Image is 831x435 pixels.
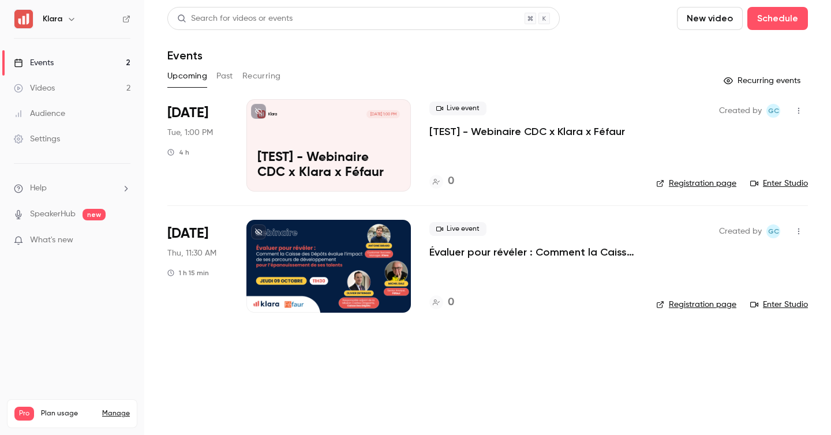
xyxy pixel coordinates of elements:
a: Registration page [656,178,736,189]
button: Recurring events [718,72,808,90]
a: Enter Studio [750,178,808,189]
h4: 0 [448,295,454,310]
span: Giulietta Celada [766,224,780,238]
h4: 0 [448,174,454,189]
a: [TEST] - Webinaire CDC x Klara x FéfaurKlara[DATE] 1:00 PM[TEST] - Webinaire CDC x Klara x Féfaur [246,99,411,192]
span: What's new [30,234,73,246]
a: 0 [429,295,454,310]
div: 1 h 15 min [167,268,209,277]
img: Klara [14,10,33,28]
h1: Events [167,48,203,62]
div: Events [14,57,54,69]
div: Sep 9 Tue, 1:00 PM (Europe/Paris) [167,99,228,192]
a: SpeakerHub [30,208,76,220]
button: Upcoming [167,67,207,85]
a: Manage [102,409,130,418]
span: Tue, 1:00 PM [167,127,213,138]
span: Created by [719,104,762,118]
a: 0 [429,174,454,189]
div: Videos [14,82,55,94]
button: New video [677,7,743,30]
span: Live event [429,222,486,236]
a: Registration page [656,299,736,310]
li: help-dropdown-opener [14,182,130,194]
span: GC [768,224,779,238]
span: Thu, 11:30 AM [167,247,216,259]
span: GC [768,104,779,118]
span: [DATE] [167,104,208,122]
button: Schedule [747,7,808,30]
span: Created by [719,224,762,238]
span: Giulietta Celada [766,104,780,118]
button: Past [216,67,233,85]
a: [TEST] - Webinaire CDC x Klara x Féfaur [429,125,625,138]
span: Pro [14,407,34,421]
p: [TEST] - Webinaire CDC x Klara x Féfaur [257,151,400,181]
div: Search for videos or events [177,13,293,25]
div: Oct 9 Thu, 11:30 AM (Europe/Paris) [167,220,228,312]
span: [DATE] [167,224,208,243]
button: Recurring [242,67,281,85]
span: Plan usage [41,409,95,418]
div: Settings [14,133,60,145]
span: Live event [429,102,486,115]
span: Help [30,182,47,194]
span: [DATE] 1:00 PM [366,110,399,118]
a: Enter Studio [750,299,808,310]
a: Évaluer pour révéler : Comment la Caisse des Dépôts évalue l’impact de ses parcours de développem... [429,245,638,259]
div: 4 h [167,148,189,157]
iframe: Noticeable Trigger [117,235,130,246]
span: new [83,209,106,220]
div: Audience [14,108,65,119]
h6: Klara [43,13,62,25]
p: Klara [268,111,277,117]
